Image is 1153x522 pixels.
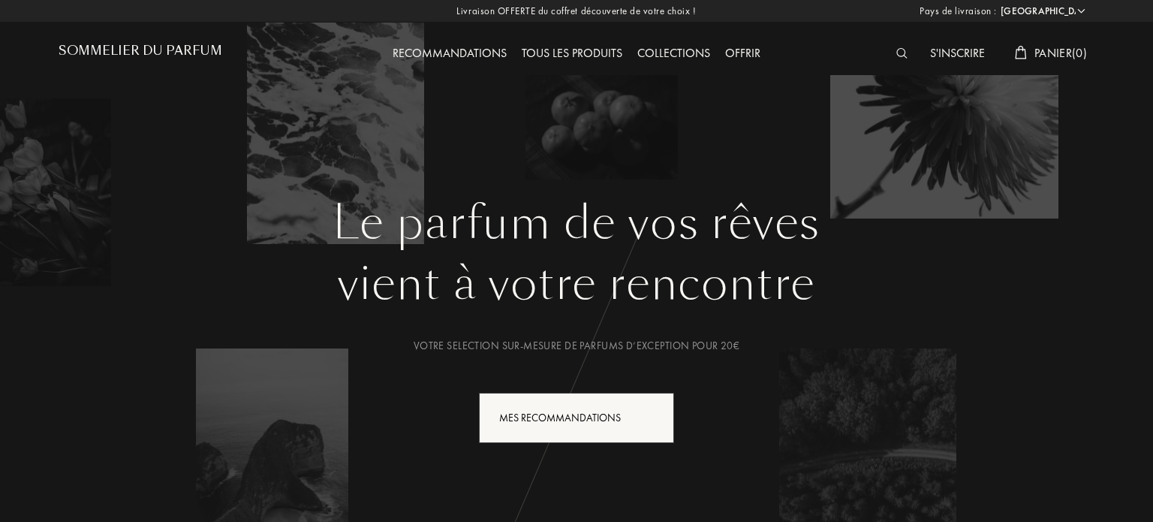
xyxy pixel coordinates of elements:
a: Sommelier du Parfum [59,44,222,64]
div: vient à votre rencontre [70,250,1083,318]
div: Votre selection sur-mesure de parfums d’exception pour 20€ [70,338,1083,354]
div: S'inscrire [923,44,992,64]
div: Mes Recommandations [479,393,674,443]
span: Pays de livraison : [920,4,997,19]
a: S'inscrire [923,45,992,61]
span: Panier ( 0 ) [1034,45,1087,61]
a: Recommandations [385,45,514,61]
a: Offrir [718,45,768,61]
div: Collections [630,44,718,64]
a: Mes Recommandationsanimation [468,393,685,443]
h1: Le parfum de vos rêves [70,196,1083,250]
div: Tous les produits [514,44,630,64]
div: Recommandations [385,44,514,64]
div: animation [637,402,667,432]
a: Tous les produits [514,45,630,61]
a: Collections [630,45,718,61]
img: cart_white.svg [1015,46,1027,59]
div: Offrir [718,44,768,64]
h1: Sommelier du Parfum [59,44,222,58]
img: search_icn_white.svg [896,48,908,59]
